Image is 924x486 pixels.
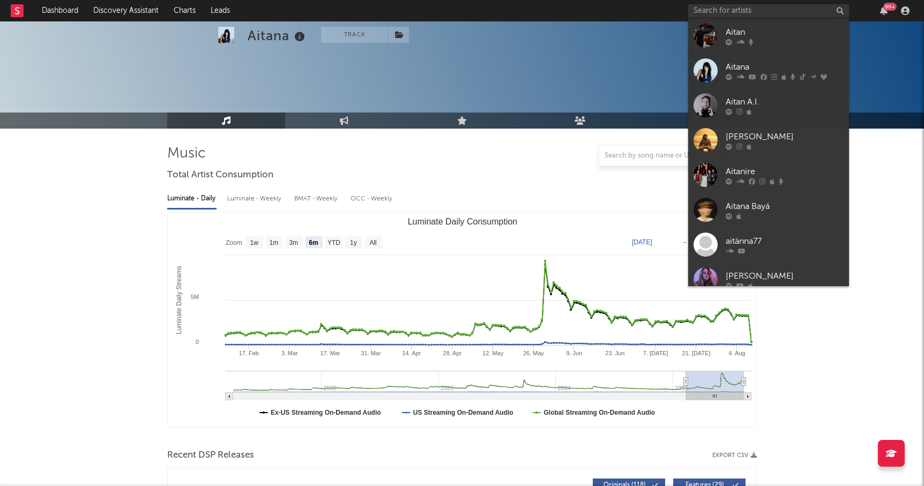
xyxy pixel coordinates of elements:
input: Search by song name or URL [599,152,712,160]
div: OCC - Weekly [351,190,393,208]
text: 23. Jun [605,350,624,356]
text: 1y [350,239,357,246]
a: Aitanire [688,158,849,192]
div: 99 + [883,3,897,11]
div: Luminate - Weekly [227,190,284,208]
text: 26. May [523,350,545,356]
text: 7. [DATE] [643,350,668,356]
text: 9. Jun [566,350,582,356]
text: 4. Aug [728,350,745,356]
div: BMAT - Weekly [294,190,340,208]
div: Aitan A.I. [726,95,844,108]
svg: Luminate Daily Consumption [168,213,757,427]
div: Luminate - Daily [167,190,217,208]
a: Aitana [688,53,849,88]
text: 12. May [482,350,504,356]
text: 17. Mar [320,350,340,356]
input: Search for artists [688,4,849,18]
text: 6m [309,239,318,246]
a: [PERSON_NAME] [688,262,849,297]
a: Aitana Bayá [688,192,849,227]
text: 21. [DATE] [682,350,711,356]
text: YTD [327,239,340,246]
div: aitänna77 [726,235,844,248]
text: 14. Apr [402,350,421,356]
text: 3m [289,239,299,246]
a: aitänna77 [688,227,849,262]
text: Ex-US Streaming On-Demand Audio [271,409,381,416]
text: Luminate Daily Consumption [408,217,518,226]
text: [DATE] [632,238,652,246]
text: 3. Mar [281,350,299,356]
text: Global Streaming On-Demand Audio [544,409,655,416]
button: Export CSV [712,452,757,459]
span: Recent DSP Releases [167,449,254,462]
a: Aitan [688,18,849,53]
text: All [369,239,376,246]
span: Total Artist Consumption [167,169,273,182]
text: Zoom [226,239,242,246]
button: Track [321,27,388,43]
div: [PERSON_NAME] [726,130,844,143]
a: Aitan A.I. [688,88,849,123]
text: 1m [270,239,279,246]
div: Aitana [248,27,308,44]
div: Aitanire [726,165,844,178]
text: 31. Mar [361,350,381,356]
a: [PERSON_NAME] [688,123,849,158]
text: US Streaming On-Demand Audio [413,409,513,416]
text: 0 [196,339,199,345]
text: 1w [250,239,259,246]
div: Aitana [726,61,844,73]
div: Aitan [726,26,844,39]
div: [PERSON_NAME] [726,270,844,282]
text: 17. Feb [239,350,259,356]
text: Luminate Daily Streams [175,266,183,334]
button: 99+ [880,6,888,15]
text: 5M [191,294,199,300]
text: 28. Apr [443,350,461,356]
div: Aitana Bayá [726,200,844,213]
text: → [681,238,688,246]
